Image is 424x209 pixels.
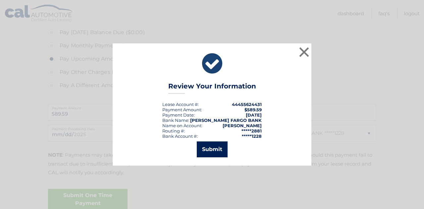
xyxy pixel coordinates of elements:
[232,102,262,107] strong: 44455624431
[297,45,311,59] button: ×
[162,118,189,123] div: Bank Name:
[162,107,202,112] div: Payment Amount:
[197,141,228,157] button: Submit
[162,102,199,107] div: Lease Account #:
[190,118,262,123] strong: [PERSON_NAME] FARGO BANK
[246,112,262,118] span: [DATE]
[162,133,198,139] div: Bank Account #:
[244,107,262,112] span: $589.59
[162,128,185,133] div: Routing #:
[162,112,195,118] div: :
[223,123,262,128] strong: [PERSON_NAME]
[168,82,256,94] h3: Review Your Information
[162,112,194,118] span: Payment Date
[162,123,202,128] div: Name on Account:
